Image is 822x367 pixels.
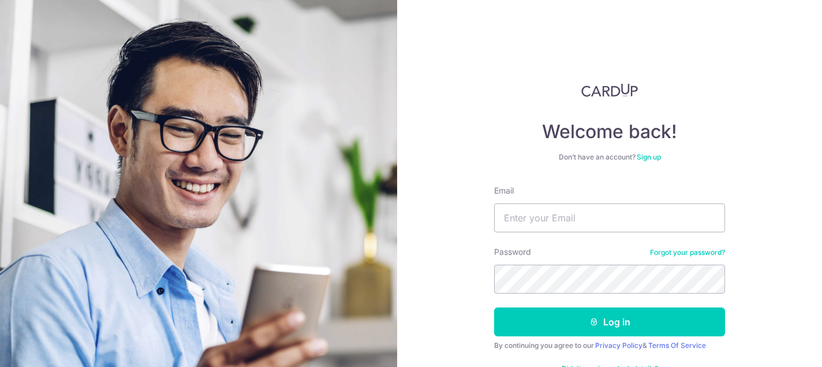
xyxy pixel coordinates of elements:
[648,341,706,350] a: Terms Of Service
[650,248,725,257] a: Forgot your password?
[494,341,725,350] div: By continuing you agree to our &
[494,246,531,258] label: Password
[494,120,725,143] h4: Welcome back!
[494,203,725,232] input: Enter your Email
[637,153,661,161] a: Sign up
[581,83,638,97] img: CardUp Logo
[494,307,725,336] button: Log in
[595,341,642,350] a: Privacy Policy
[494,153,725,162] div: Don’t have an account?
[494,185,514,197] label: Email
